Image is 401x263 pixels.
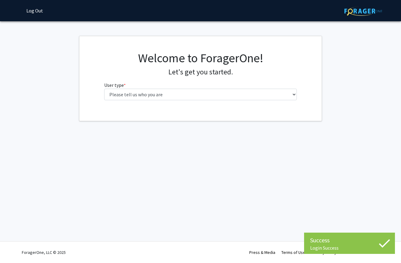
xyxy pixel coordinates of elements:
h1: Welcome to ForagerOne! [104,51,297,65]
div: Login Success [310,245,389,251]
a: Terms of Use [281,250,305,255]
label: User type [104,81,126,89]
a: Press & Media [249,250,275,255]
div: ForagerOne, LLC © 2025 [22,242,66,263]
div: Success [310,236,389,245]
h4: Let's get you started. [104,68,297,77]
img: ForagerOne Logo [344,6,382,16]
